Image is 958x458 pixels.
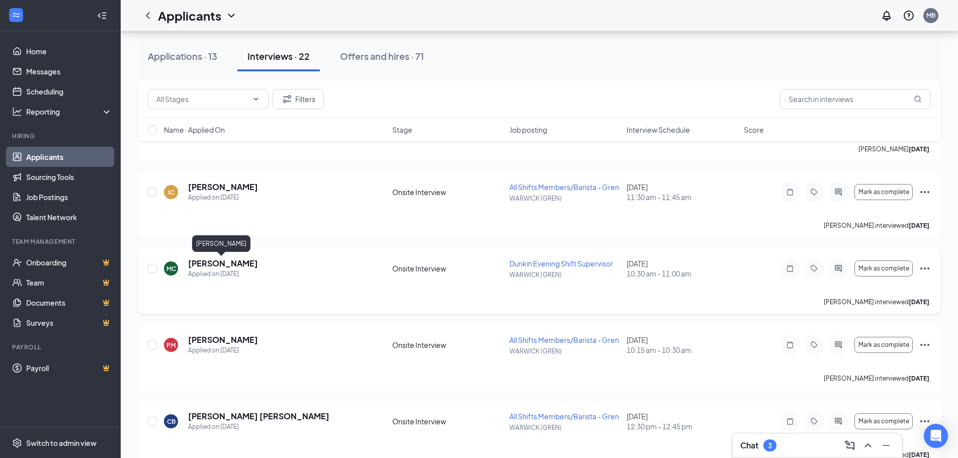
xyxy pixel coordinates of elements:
svg: ChevronDown [252,95,260,103]
button: Minimize [878,437,894,453]
svg: ChevronDown [225,10,237,22]
svg: MagnifyingGlass [914,95,922,103]
div: Open Intercom Messenger [924,424,948,448]
div: Payroll [12,343,110,351]
a: ChevronLeft [142,10,154,22]
input: Search in interviews [780,89,931,109]
button: Mark as complete [854,413,913,429]
span: Mark as complete [858,418,909,425]
svg: Notifications [881,10,893,22]
svg: ActiveChat [832,341,844,349]
svg: Tag [808,341,820,349]
a: Talent Network [26,207,112,227]
button: Filter Filters [273,89,324,109]
svg: Minimize [880,439,892,451]
div: Team Management [12,237,110,246]
svg: Ellipses [919,415,931,427]
span: All Shifts Members/Barista - Gren [509,335,619,344]
div: Applied on [DATE] [188,269,258,279]
svg: Tag [808,417,820,425]
div: Switch to admin view [26,438,97,448]
svg: ActiveChat [832,188,844,196]
div: MC [166,264,176,273]
button: Mark as complete [854,337,913,353]
svg: Tag [808,264,820,272]
svg: ChevronUp [862,439,874,451]
a: Scheduling [26,81,112,102]
div: Applied on [DATE] [188,422,329,432]
div: MB [926,11,935,20]
button: Mark as complete [854,184,913,200]
div: [DATE] [627,182,738,202]
button: Mark as complete [854,260,913,277]
h1: Applicants [158,7,221,24]
div: Hiring [12,132,110,140]
a: DocumentsCrown [26,293,112,313]
span: 12:30 pm - 12:45 pm [627,421,738,431]
svg: Note [784,188,796,196]
svg: QuestionInfo [903,10,915,22]
h5: [PERSON_NAME] [PERSON_NAME] [188,411,329,422]
svg: ComposeMessage [844,439,856,451]
a: Applicants [26,147,112,167]
button: ComposeMessage [842,437,858,453]
div: 3 [768,441,772,450]
svg: ActiveChat [832,264,844,272]
span: Job posting [509,125,547,135]
a: Messages [26,61,112,81]
a: Home [26,41,112,61]
div: Onsite Interview [392,263,503,273]
p: [PERSON_NAME] interviewed . [824,298,931,306]
span: All Shifts Members/Barista - Gren [509,182,619,192]
div: CB [167,417,176,426]
svg: Ellipses [919,186,931,198]
svg: Note [784,417,796,425]
span: All Shifts Members/Barista - Gren [509,412,619,421]
p: WARWICK (GREN) [509,270,621,279]
div: Onsite Interview [392,340,503,350]
p: WARWICK (GREN) [509,423,621,432]
span: Score [744,125,764,135]
svg: Analysis [12,107,22,117]
div: Applications · 13 [148,50,217,62]
span: Name · Applied On [164,125,225,135]
svg: Ellipses [919,262,931,274]
div: Offers and hires · 71 [340,50,424,62]
div: [DATE] [627,335,738,355]
input: All Stages [156,94,248,105]
button: ChevronUp [860,437,876,453]
a: PayrollCrown [26,358,112,378]
svg: Collapse [97,11,107,21]
p: [PERSON_NAME] interviewed . [824,221,931,230]
span: Mark as complete [858,341,909,348]
div: JC [167,188,175,197]
p: WARWICK (GREN) [509,347,621,355]
div: Applied on [DATE] [188,193,258,203]
span: Interview Schedule [627,125,690,135]
p: WARWICK (GREN) [509,194,621,203]
svg: ActiveChat [832,417,844,425]
div: Onsite Interview [392,416,503,426]
span: 10:15 am - 10:30 am [627,345,738,355]
div: [DATE] [627,258,738,279]
div: Interviews · 22 [247,50,310,62]
span: 10:30 am - 11:00 am [627,268,738,279]
div: PM [166,341,176,349]
svg: Settings [12,438,22,448]
h5: [PERSON_NAME] [188,334,258,345]
p: [PERSON_NAME] interviewed . [824,374,931,383]
div: [DATE] [627,411,738,431]
div: Applied on [DATE] [188,345,258,355]
a: OnboardingCrown [26,252,112,272]
span: 11:30 am - 11:45 am [627,192,738,202]
svg: Ellipses [919,339,931,351]
a: Sourcing Tools [26,167,112,187]
span: Dunkin Evening Shift Supervisor [509,259,613,268]
span: Mark as complete [858,265,909,272]
a: TeamCrown [26,272,112,293]
svg: WorkstreamLogo [11,10,21,20]
h3: Chat [740,440,758,451]
svg: Filter [281,93,293,105]
b: [DATE] [909,222,929,229]
svg: Note [784,264,796,272]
